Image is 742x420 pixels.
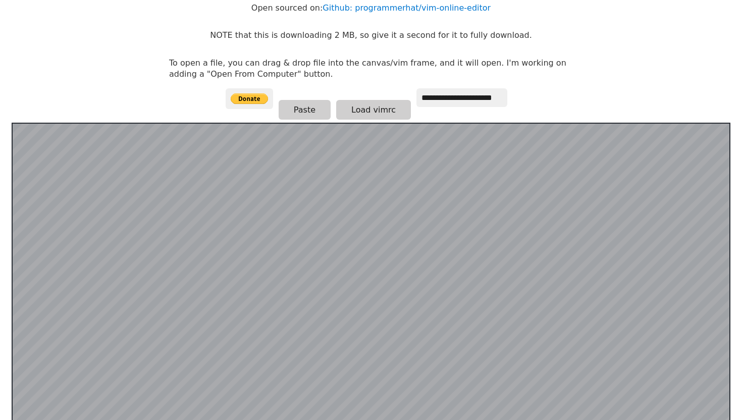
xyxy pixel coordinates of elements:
p: Open sourced on: [251,3,491,14]
p: To open a file, you can drag & drop file into the canvas/vim frame, and it will open. I'm working... [169,58,573,80]
button: Load vimrc [336,100,411,120]
a: Github: programmerhat/vim-online-editor [323,3,491,13]
button: Paste [279,100,331,120]
p: NOTE that this is downloading 2 MB, so give it a second for it to fully download. [210,30,532,41]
